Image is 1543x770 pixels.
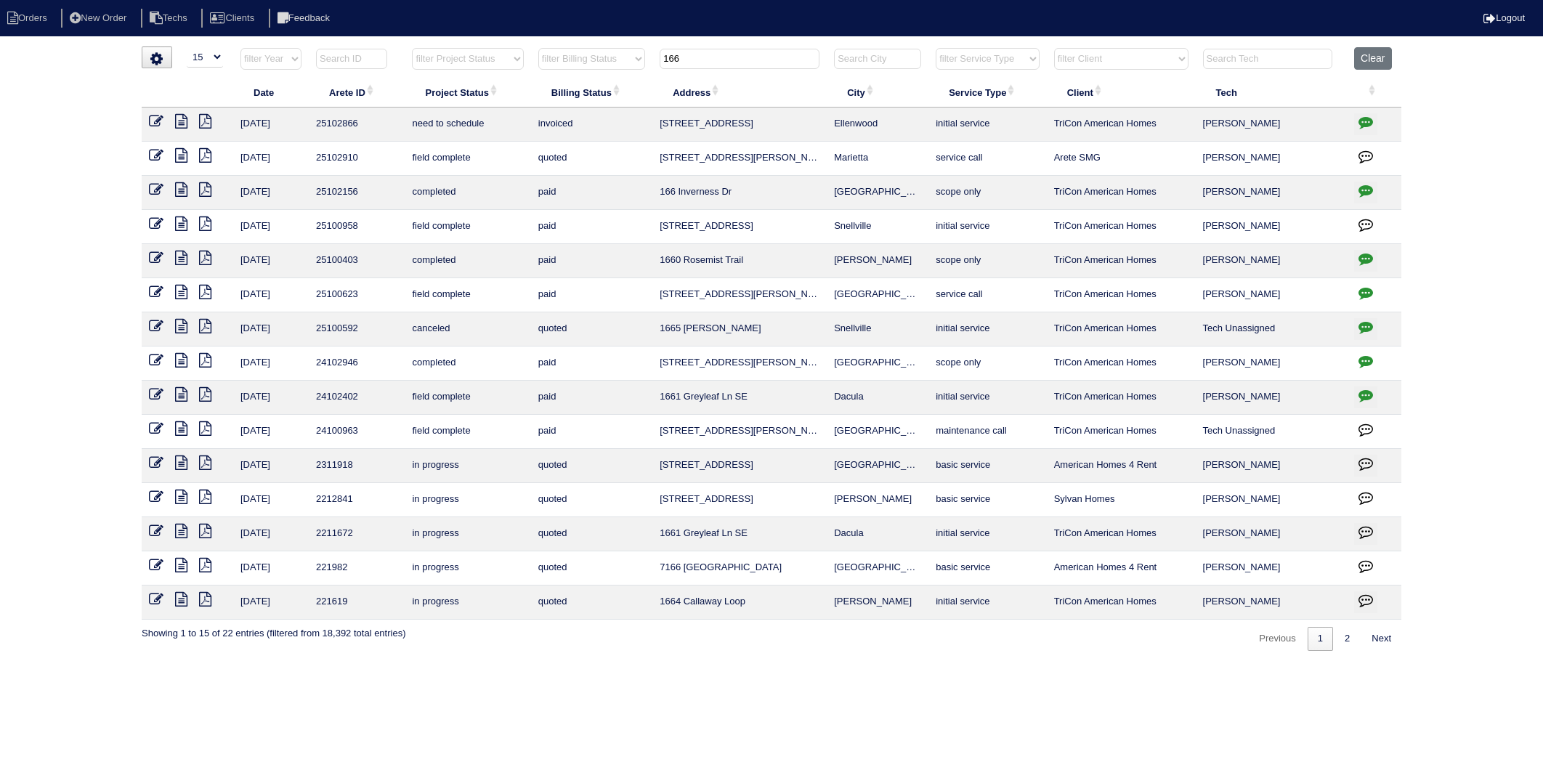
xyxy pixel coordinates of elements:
[233,346,309,381] td: [DATE]
[1047,585,1196,620] td: TriCon American Homes
[405,176,530,210] td: completed
[1196,415,1348,449] td: Tech Unassigned
[827,176,928,210] td: [GEOGRAPHIC_DATA]
[309,585,405,620] td: 221619
[928,312,1046,346] td: initial service
[928,244,1046,278] td: scope only
[1196,210,1348,244] td: [PERSON_NAME]
[405,381,530,415] td: field complete
[405,483,530,517] td: in progress
[1047,312,1196,346] td: TriCon American Homes
[834,49,921,69] input: Search City
[405,142,530,176] td: field complete
[233,142,309,176] td: [DATE]
[827,483,928,517] td: [PERSON_NAME]
[928,517,1046,551] td: initial service
[652,346,827,381] td: [STREET_ADDRESS][PERSON_NAME]
[652,551,827,585] td: 7166 [GEOGRAPHIC_DATA]
[652,77,827,108] th: Address: activate to sort column ascending
[652,585,827,620] td: 1664 Callaway Loop
[1483,12,1525,23] a: Logout
[405,312,530,346] td: canceled
[233,77,309,108] th: Date
[309,551,405,585] td: 221982
[1308,627,1333,651] a: 1
[61,9,138,28] li: New Order
[928,585,1046,620] td: initial service
[1047,210,1196,244] td: TriCon American Homes
[233,449,309,483] td: [DATE]
[652,244,827,278] td: 1660 Rosemist Trail
[531,415,652,449] td: paid
[1196,142,1348,176] td: [PERSON_NAME]
[1047,142,1196,176] td: Arete SMG
[309,415,405,449] td: 24100963
[233,585,309,620] td: [DATE]
[405,108,530,142] td: need to schedule
[652,210,827,244] td: [STREET_ADDRESS]
[1047,449,1196,483] td: American Homes 4 Rent
[1354,47,1391,70] button: Clear
[309,108,405,142] td: 25102866
[1361,627,1401,651] a: Next
[233,108,309,142] td: [DATE]
[1047,551,1196,585] td: American Homes 4 Rent
[1047,108,1196,142] td: TriCon American Homes
[531,244,652,278] td: paid
[531,108,652,142] td: invoiced
[531,77,652,108] th: Billing Status: activate to sort column ascending
[928,210,1046,244] td: initial service
[233,415,309,449] td: [DATE]
[531,278,652,312] td: paid
[652,108,827,142] td: [STREET_ADDRESS]
[233,381,309,415] td: [DATE]
[141,9,199,28] li: Techs
[827,77,928,108] th: City: activate to sort column ascending
[928,142,1046,176] td: service call
[531,346,652,381] td: paid
[652,176,827,210] td: 166 Inverness Dr
[1347,77,1401,108] th: : activate to sort column ascending
[652,278,827,312] td: [STREET_ADDRESS][PERSON_NAME]
[309,449,405,483] td: 2311918
[827,551,928,585] td: [GEOGRAPHIC_DATA]
[233,210,309,244] td: [DATE]
[1047,483,1196,517] td: Sylvan Homes
[928,176,1046,210] td: scope only
[652,449,827,483] td: [STREET_ADDRESS]
[233,312,309,346] td: [DATE]
[201,12,266,23] a: Clients
[827,312,928,346] td: Snellville
[928,346,1046,381] td: scope only
[928,415,1046,449] td: maintenance call
[1196,449,1348,483] td: [PERSON_NAME]
[660,49,819,69] input: Search Address
[405,415,530,449] td: field complete
[309,312,405,346] td: 25100592
[1047,176,1196,210] td: TriCon American Homes
[309,176,405,210] td: 25102156
[531,210,652,244] td: paid
[405,346,530,381] td: completed
[827,210,928,244] td: Snellville
[827,381,928,415] td: Dacula
[827,142,928,176] td: Marietta
[531,517,652,551] td: quoted
[405,449,530,483] td: in progress
[652,381,827,415] td: 1661 Greyleaf Ln SE
[233,483,309,517] td: [DATE]
[405,244,530,278] td: completed
[309,244,405,278] td: 25100403
[1047,244,1196,278] td: TriCon American Homes
[141,12,199,23] a: Techs
[309,142,405,176] td: 25102910
[1196,108,1348,142] td: [PERSON_NAME]
[531,312,652,346] td: quoted
[309,210,405,244] td: 25100958
[531,176,652,210] td: paid
[928,278,1046,312] td: service call
[142,620,405,640] div: Showing 1 to 15 of 22 entries (filtered from 18,392 total entries)
[827,244,928,278] td: [PERSON_NAME]
[827,346,928,381] td: [GEOGRAPHIC_DATA]
[309,77,405,108] th: Arete ID: activate to sort column ascending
